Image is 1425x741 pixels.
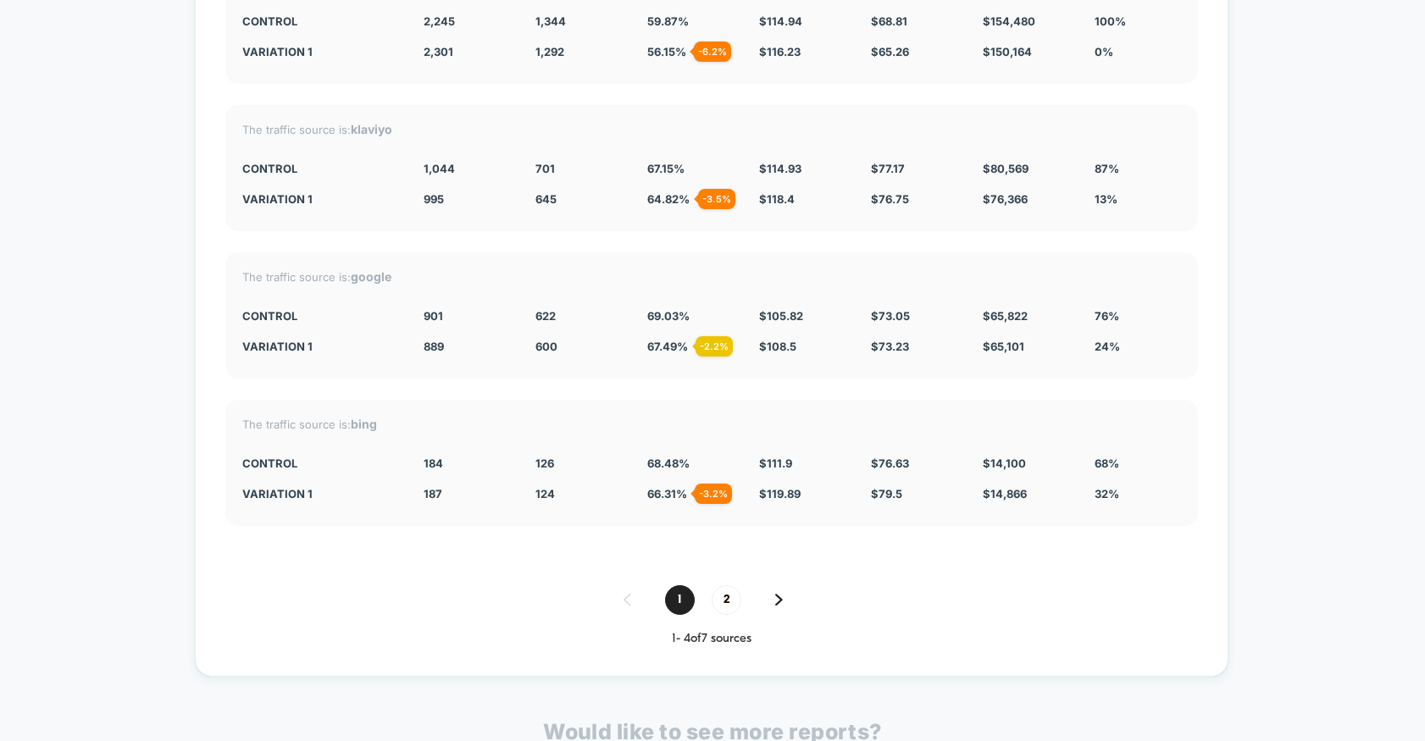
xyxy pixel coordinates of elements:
[242,456,398,470] div: CONTROL
[1095,309,1181,323] div: 76%
[242,417,1181,431] div: The traffic source is:
[242,192,398,206] div: Variation 1
[242,45,398,58] div: Variation 1
[983,340,1024,353] span: $ 65,101
[712,585,741,615] span: 2
[983,309,1028,323] span: $ 65,822
[535,192,557,206] span: 645
[351,269,391,284] strong: google
[647,162,685,175] span: 67.15 %
[424,309,443,323] span: 901
[871,456,909,470] span: $ 76.63
[775,594,783,606] img: pagination forward
[424,14,455,28] span: 2,245
[983,45,1032,58] span: $ 150,164
[1095,487,1181,500] div: 32%
[871,487,902,500] span: $ 79.5
[647,487,687,500] span: 66.31 %
[647,309,690,323] span: 69.03 %
[759,162,801,175] span: $ 114.93
[695,484,732,504] div: - 3.2 %
[242,269,1181,284] div: The traffic source is:
[424,487,442,500] span: 187
[535,487,555,500] span: 124
[871,45,909,58] span: $ 65.26
[1095,45,1181,58] div: 0%
[424,162,455,175] span: 1,044
[1095,456,1181,470] div: 68%
[694,41,731,62] div: - 6.2 %
[1095,340,1181,353] div: 24%
[983,487,1027,500] span: $ 14,866
[647,340,688,353] span: 67.49 %
[1095,192,1181,206] div: 13%
[983,456,1026,470] span: $ 14,100
[759,487,801,500] span: $ 119.89
[871,192,909,206] span: $ 76.75
[535,456,554,470] span: 126
[225,632,1198,646] div: 1 - 4 of 7 sources
[535,162,555,175] span: 701
[665,585,695,615] span: 1
[983,192,1028,206] span: $ 76,366
[871,14,907,28] span: $ 68.81
[647,456,690,470] span: 68.48 %
[535,340,557,353] span: 600
[424,192,444,206] span: 995
[1095,162,1181,175] div: 87%
[696,336,733,357] div: - 2.2 %
[1095,14,1181,28] div: 100%
[871,162,905,175] span: $ 77.17
[242,122,1181,136] div: The traffic source is:
[983,14,1035,28] span: $ 154,480
[759,192,795,206] span: $ 118.4
[698,189,735,209] div: - 3.5 %
[242,309,398,323] div: CONTROL
[647,14,689,28] span: 59.87 %
[647,192,690,206] span: 64.82 %
[351,122,392,136] strong: klaviyo
[242,14,398,28] div: CONTROL
[647,45,686,58] span: 56.15 %
[535,45,564,58] span: 1,292
[242,162,398,175] div: CONTROL
[759,340,796,353] span: $ 108.5
[424,340,444,353] span: 889
[759,309,803,323] span: $ 105.82
[351,417,377,431] strong: bing
[759,45,801,58] span: $ 116.23
[424,45,453,58] span: 2,301
[759,14,802,28] span: $ 114.94
[242,340,398,353] div: Variation 1
[535,309,556,323] span: 622
[535,14,566,28] span: 1,344
[242,487,398,500] div: Variation 1
[871,309,910,323] span: $ 73.05
[424,456,443,470] span: 184
[759,456,792,470] span: $ 111.9
[983,162,1029,175] span: $ 80,569
[871,340,909,353] span: $ 73.23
